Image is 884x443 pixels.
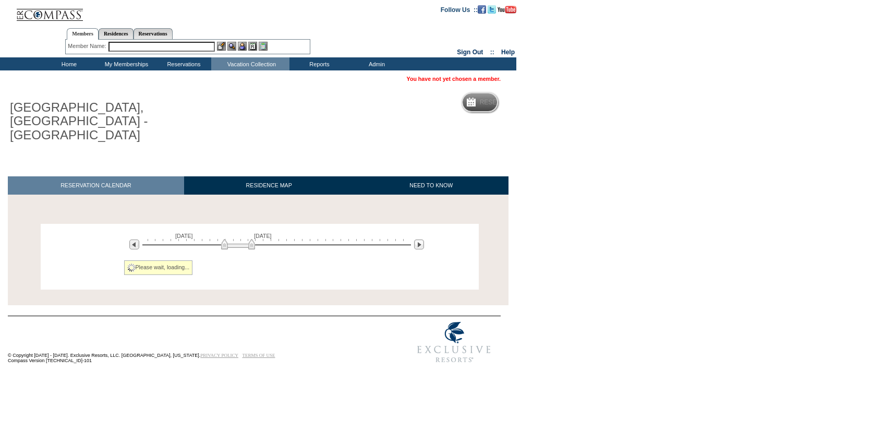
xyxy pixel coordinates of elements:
[490,49,494,56] span: ::
[8,317,373,368] td: © Copyright [DATE] - [DATE]. Exclusive Resorts, LLC. [GEOGRAPHIC_DATA], [US_STATE]. Compass Versi...
[238,42,247,51] img: Impersonate
[354,176,508,195] a: NEED TO KNOW
[8,99,241,144] h1: [GEOGRAPHIC_DATA], [GEOGRAPHIC_DATA] - [GEOGRAPHIC_DATA]
[441,5,478,14] td: Follow Us ::
[200,353,238,358] a: PRIVACY POLICY
[488,6,496,12] a: Follow us on Twitter
[289,57,347,70] td: Reports
[8,176,184,195] a: RESERVATION CALENDAR
[248,42,257,51] img: Reservations
[154,57,211,70] td: Reservations
[478,5,486,14] img: Become our fan on Facebook
[99,28,134,39] a: Residences
[501,49,515,56] a: Help
[184,176,354,195] a: RESIDENCE MAP
[243,353,275,358] a: TERMS OF USE
[211,57,289,70] td: Vacation Collection
[478,6,486,12] a: Become our fan on Facebook
[254,233,272,239] span: [DATE]
[498,6,516,14] img: Subscribe to our YouTube Channel
[96,57,154,70] td: My Memberships
[407,316,501,368] img: Exclusive Resorts
[39,57,96,70] td: Home
[407,76,501,82] span: You have not yet chosen a member.
[175,233,193,239] span: [DATE]
[488,5,496,14] img: Follow us on Twitter
[68,42,108,51] div: Member Name:
[457,49,483,56] a: Sign Out
[414,240,424,249] img: Next
[347,57,404,70] td: Admin
[124,260,193,275] div: Please wait, loading...
[480,99,560,106] h5: Reservation Calendar
[498,6,516,12] a: Subscribe to our YouTube Channel
[127,264,136,272] img: spinner2.gif
[259,42,268,51] img: b_calculator.gif
[67,28,99,40] a: Members
[227,42,236,51] img: View
[129,240,139,249] img: Previous
[217,42,226,51] img: b_edit.gif
[134,28,173,39] a: Reservations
